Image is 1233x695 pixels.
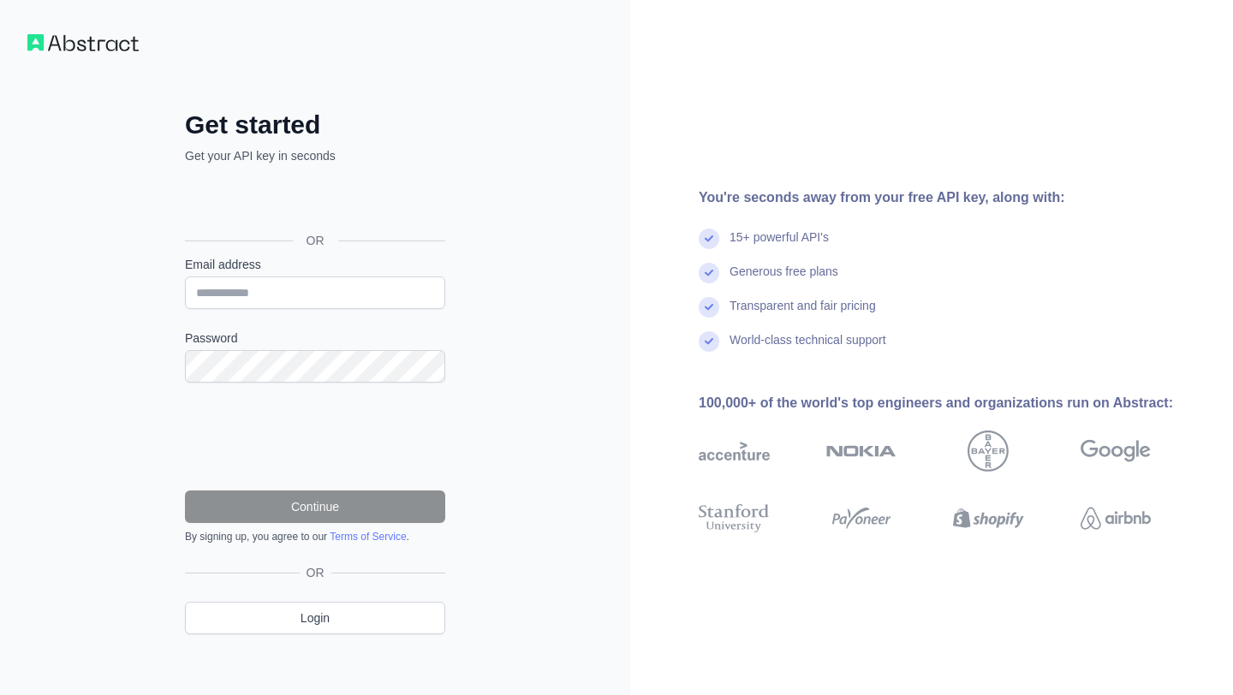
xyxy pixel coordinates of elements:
div: World-class technical support [730,331,886,365]
img: nokia [826,431,897,472]
div: Generous free plans [730,263,838,297]
div: Transparent and fair pricing [730,297,876,331]
img: bayer [968,431,1009,472]
img: airbnb [1081,501,1152,536]
img: Workflow [27,34,139,51]
span: OR [293,232,338,249]
p: Get your API key in seconds [185,147,445,164]
img: check mark [699,263,719,283]
img: accenture [699,431,770,472]
img: payoneer [826,501,897,536]
a: Login [185,602,445,634]
img: google [1081,431,1152,472]
img: check mark [699,331,719,352]
iframe: reCAPTCHA [185,403,445,470]
div: You're seconds away from your free API key, along with: [699,187,1206,208]
img: check mark [699,297,719,318]
button: Continue [185,490,445,523]
div: 15+ powerful API's [730,229,829,263]
iframe: “使用 Google 账号登录”按钮 [176,183,450,221]
label: Email address [185,256,445,273]
div: 100,000+ of the world's top engineers and organizations run on Abstract: [699,393,1206,413]
label: Password [185,330,445,347]
img: shopify [953,501,1024,536]
img: stanford university [699,501,770,536]
img: check mark [699,229,719,249]
h2: Get started [185,110,445,140]
span: OR [300,564,331,581]
a: Terms of Service [330,531,406,543]
div: By signing up, you agree to our . [185,530,445,544]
